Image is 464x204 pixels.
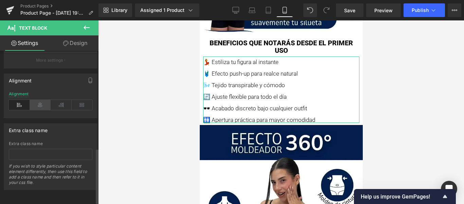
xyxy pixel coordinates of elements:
button: Show survey - Help us improve GemPages! [361,192,449,201]
span: 🌬️ Tejido transpirable y cómodo [3,61,85,68]
button: Redo [320,3,333,17]
div: If you wish to style particular content element differently, then use this field to add a class n... [9,163,92,190]
a: Desktop [228,3,244,17]
button: More [448,3,461,17]
a: New Library [99,3,132,17]
div: Extra class name [9,141,92,146]
a: Laptop [244,3,260,17]
span: Save [344,7,355,14]
a: Design [51,35,100,51]
div: Open Intercom Messenger [441,181,457,197]
span: Help us improve GemPages! [361,193,441,200]
span: Publish [412,7,429,13]
span: Library [111,7,127,13]
p: More settings [36,57,63,63]
button: More settings [4,52,97,68]
a: Product Pages [20,3,99,9]
button: Publish [404,3,445,17]
p: BENEFICIOS QUE NOTARÁS DESDE EL PRIMER USO [3,19,160,34]
a: Tablet [260,3,276,17]
span: 🩱 Efecto push-up para realce natural [3,50,98,57]
p: 💃 Estiliza tu figura al instante [3,39,160,45]
span: Product Page - [DATE] 19:24:10 [20,10,86,16]
span: 🕶️ Acabado discreto bajo cualquier outfit [3,84,107,91]
button: Undo [303,3,317,17]
div: Alignment [9,92,29,96]
div: Assigned 1 Product [140,7,194,14]
div: Extra class name [9,124,48,133]
a: Preview [366,3,401,17]
span: 🚻 Apertura práctica para mayor comodidad [3,96,115,103]
div: Alignment [9,74,32,83]
span: Preview [374,7,393,14]
a: Mobile [276,3,293,17]
span: 🔄 Ajuste flexible para todo el día [3,73,87,80]
span: Text Block [19,25,47,31]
